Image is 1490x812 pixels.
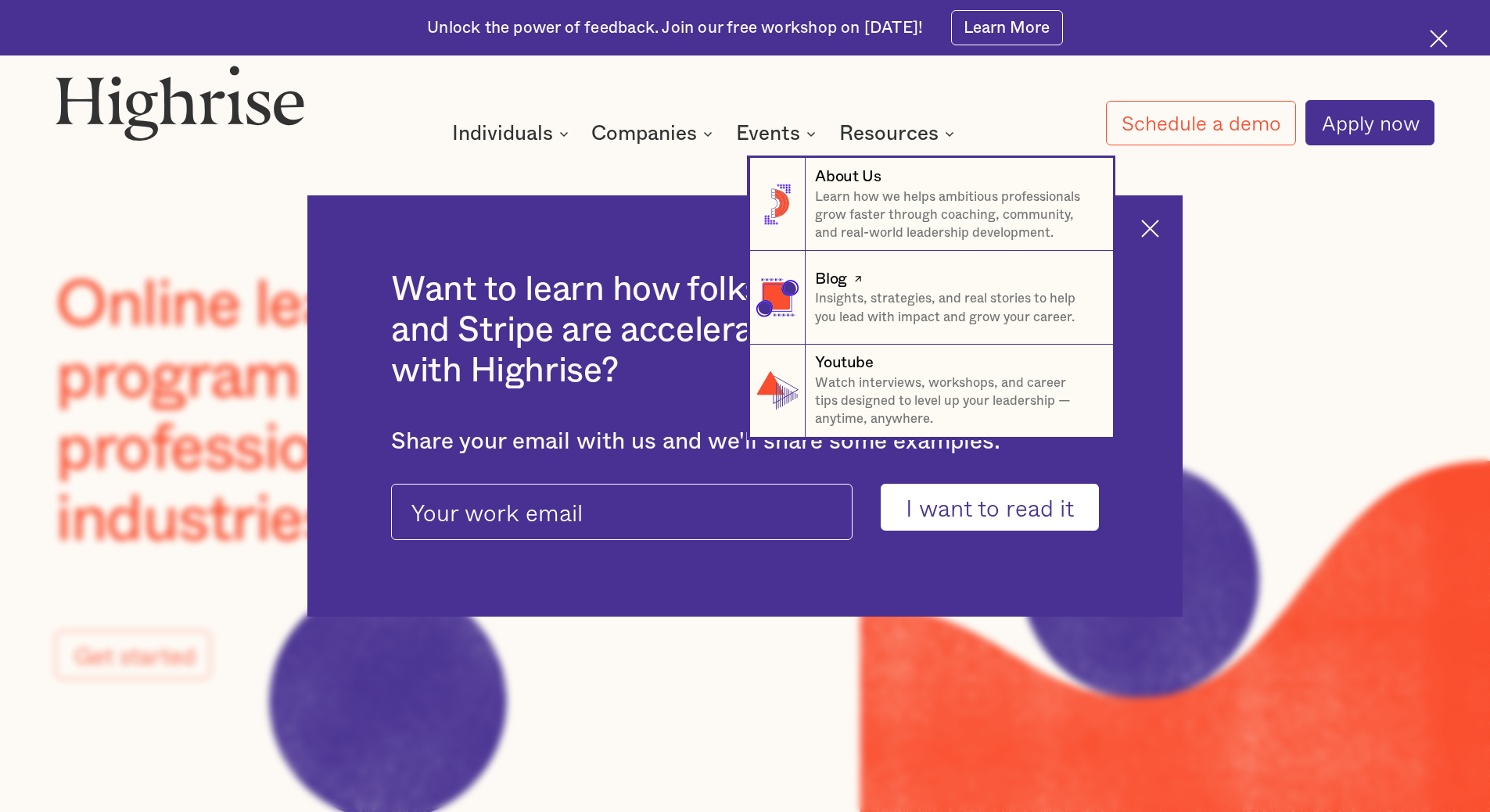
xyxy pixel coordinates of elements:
[815,166,881,188] div: About Us
[815,290,1094,327] p: Insights, strategies, and real stories to help you lead with impact and grow your career.
[1305,100,1434,145] a: Apply now
[815,268,846,290] div: Blog
[1430,30,1448,48] img: Cross icon
[56,65,304,140] img: Highrise logo
[391,484,1099,531] form: pop-up-modal-form
[815,374,1094,429] p: Watch interviews, workshops, and career tips designed to level up your leadership — anytime, anyw...
[951,10,1063,45] a: Learn More
[391,428,1099,456] div: Share your email with us and we'll share some examples.
[815,188,1094,243] p: Learn how we helps ambitious professionals grow faster through coaching, community, and real-worl...
[427,17,923,39] div: Unlock the power of feedback. Join our free workshop on [DATE]!
[881,484,1099,531] input: I want to read it
[276,121,1215,438] nav: Resources
[749,251,1113,344] a: BlogInsights, strategies, and real stories to help you lead with impact and grow your career.
[815,352,873,374] div: Youtube
[749,345,1113,438] a: YoutubeWatch interviews, workshops, and career tips designed to level up your leadership — anytim...
[1106,101,1297,145] a: Schedule a demo
[391,484,853,540] input: Your work email
[749,158,1113,251] a: About UsLearn how we helps ambitious professionals grow faster through coaching, community, and r...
